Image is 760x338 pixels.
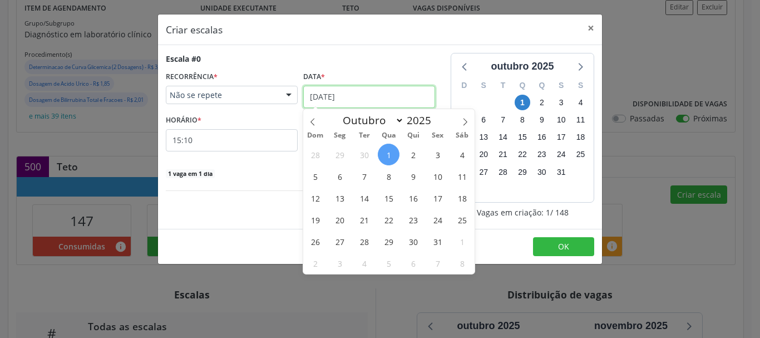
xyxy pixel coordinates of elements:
span: Sáb [450,132,475,139]
span: Setembro 29, 2025 [329,144,351,165]
span: Novembro 5, 2025 [378,252,399,274]
input: Selecione uma data [303,86,435,108]
span: Outubro 21, 2025 [353,209,375,231]
span: Outubro 25, 2025 [451,209,473,231]
span: Setembro 28, 2025 [304,144,326,165]
span: quinta-feira, 30 de outubro de 2025 [534,164,550,180]
span: Outubro 7, 2025 [353,165,375,187]
span: sábado, 4 de outubro de 2025 [573,95,589,110]
span: Novembro 6, 2025 [402,252,424,274]
span: Outubro 15, 2025 [378,187,399,209]
span: segunda-feira, 20 de outubro de 2025 [476,147,491,163]
input: Year [404,113,441,128]
span: Outubro 2, 2025 [402,144,424,165]
span: sábado, 25 de outubro de 2025 [573,147,589,163]
span: Outubro 27, 2025 [329,231,351,252]
span: terça-feira, 21 de outubro de 2025 [495,147,511,163]
span: Outubro 26, 2025 [304,231,326,252]
span: sexta-feira, 24 de outubro de 2025 [554,147,569,163]
span: quinta-feira, 16 de outubro de 2025 [534,130,550,145]
span: quarta-feira, 29 de outubro de 2025 [515,164,530,180]
h5: Criar escalas [166,22,223,37]
div: Q [532,77,551,94]
span: Outubro 9, 2025 [402,165,424,187]
div: S [571,77,590,94]
span: terça-feira, 7 de outubro de 2025 [495,112,511,128]
span: Outubro 14, 2025 [353,187,375,209]
span: Outubro 3, 2025 [427,144,448,165]
span: terça-feira, 28 de outubro de 2025 [495,164,511,180]
span: segunda-feira, 13 de outubro de 2025 [476,130,491,145]
span: quarta-feira, 1 de outubro de 2025 [515,95,530,110]
span: quarta-feira, 15 de outubro de 2025 [515,130,530,145]
div: D [455,77,474,94]
span: Outubro 13, 2025 [329,187,351,209]
span: Qui [401,132,426,139]
span: Outubro 11, 2025 [451,165,473,187]
span: Outubro 12, 2025 [304,187,326,209]
span: sábado, 18 de outubro de 2025 [573,130,589,145]
span: Novembro 4, 2025 [353,252,375,274]
div: S [474,77,493,94]
span: sábado, 11 de outubro de 2025 [573,112,589,128]
span: segunda-feira, 6 de outubro de 2025 [476,112,491,128]
span: Outubro 1, 2025 [378,144,399,165]
span: quinta-feira, 9 de outubro de 2025 [534,112,550,128]
span: Dom [303,132,328,139]
span: Seg [328,132,352,139]
span: Não se repete [170,90,275,101]
label: Data [303,68,325,86]
span: Setembro 30, 2025 [353,144,375,165]
span: Outubro 22, 2025 [378,209,399,231]
span: sexta-feira, 17 de outubro de 2025 [554,130,569,145]
div: outubro 2025 [486,59,558,74]
div: Escala #0 [166,53,201,65]
label: RECORRÊNCIA [166,68,218,86]
span: Outubro 4, 2025 [451,144,473,165]
span: Novembro 1, 2025 [451,231,473,252]
span: sexta-feira, 3 de outubro de 2025 [554,95,569,110]
span: Outubro 17, 2025 [427,187,448,209]
span: sexta-feira, 10 de outubro de 2025 [554,112,569,128]
label: HORÁRIO [166,112,201,129]
span: Outubro 18, 2025 [451,187,473,209]
span: quinta-feira, 2 de outubro de 2025 [534,95,550,110]
span: segunda-feira, 27 de outubro de 2025 [476,164,491,180]
span: Outubro 16, 2025 [402,187,424,209]
span: Outubro 29, 2025 [378,231,399,252]
span: Outubro 5, 2025 [304,165,326,187]
span: Outubro 20, 2025 [329,209,351,231]
span: Outubro 30, 2025 [402,231,424,252]
input: 00:00 [166,129,298,151]
span: Novembro 3, 2025 [329,252,351,274]
span: quinta-feira, 23 de outubro de 2025 [534,147,550,163]
span: Qua [377,132,401,139]
span: quarta-feira, 22 de outubro de 2025 [515,147,530,163]
span: terça-feira, 14 de outubro de 2025 [495,130,511,145]
span: quarta-feira, 8 de outubro de 2025 [515,112,530,128]
span: 1 vaga em 1 dia [166,169,215,178]
span: / 148 [550,207,569,218]
span: sexta-feira, 31 de outubro de 2025 [554,164,569,180]
span: Novembro 8, 2025 [451,252,473,274]
span: Sex [426,132,450,139]
select: Month [337,112,404,128]
div: Vagas em criação: 1 [451,207,594,218]
span: Outubro 28, 2025 [353,231,375,252]
span: Outubro 10, 2025 [427,165,448,187]
button: OK [533,237,594,256]
span: Novembro 2, 2025 [304,252,326,274]
div: Q [513,77,532,94]
span: Novembro 7, 2025 [427,252,448,274]
span: Outubro 23, 2025 [402,209,424,231]
span: Ter [352,132,377,139]
div: T [493,77,513,94]
div: S [551,77,571,94]
span: Outubro 6, 2025 [329,165,351,187]
span: Outubro 24, 2025 [427,209,448,231]
span: OK [558,241,569,252]
button: Close [580,14,602,42]
span: Outubro 19, 2025 [304,209,326,231]
span: Outubro 8, 2025 [378,165,399,187]
span: Outubro 31, 2025 [427,231,448,252]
